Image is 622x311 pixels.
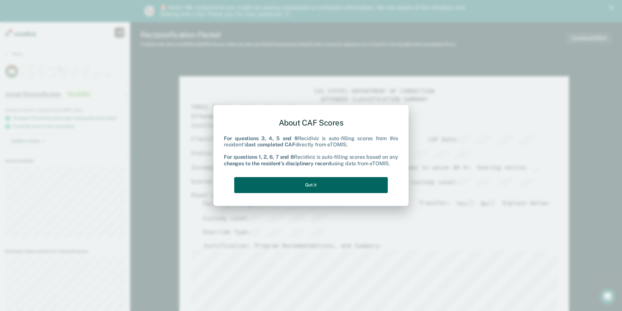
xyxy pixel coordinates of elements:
b: For questions 1, 2, 6, 7 and 8 [224,154,294,160]
b: last completed CAF [247,141,295,148]
b: changes to the resident's disciplinary record [224,160,331,167]
div: About CAF Scores [224,113,398,133]
button: Got it [234,177,388,193]
img: Profile image for Kim [144,6,155,16]
div: Recidiviz is auto-filling scores from this resident's directly from eTOMIS. Recidiviz is auto-fil... [224,135,398,167]
div: Close [610,6,616,10]
div: 🚨 Hello! We understand you might be seeing mislabeled or outdated information. We are aware of th... [160,5,467,18]
b: For questions 3, 4, 5 and 9 [224,135,298,141]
